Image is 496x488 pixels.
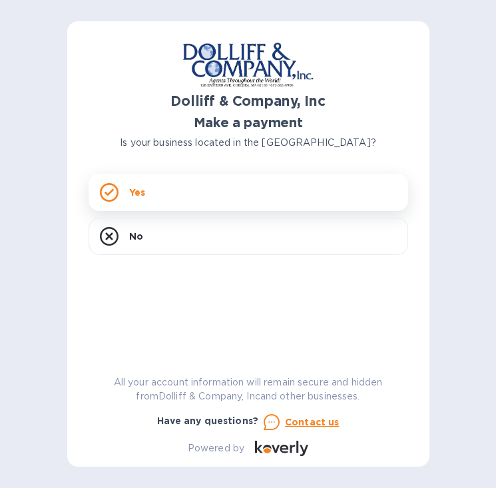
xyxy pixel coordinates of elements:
p: Powered by [188,441,244,455]
p: All your account information will remain secure and hidden from Dolliff & Company, Inc and other ... [89,375,408,403]
p: Yes [129,186,145,199]
p: No [129,230,143,243]
u: Contact us [285,417,340,427]
p: Is your business located in the [GEOGRAPHIC_DATA]? [89,136,408,150]
h1: Make a payment [89,115,408,130]
b: Dolliff & Company, Inc [170,93,325,109]
b: Have any questions? [157,415,259,426]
